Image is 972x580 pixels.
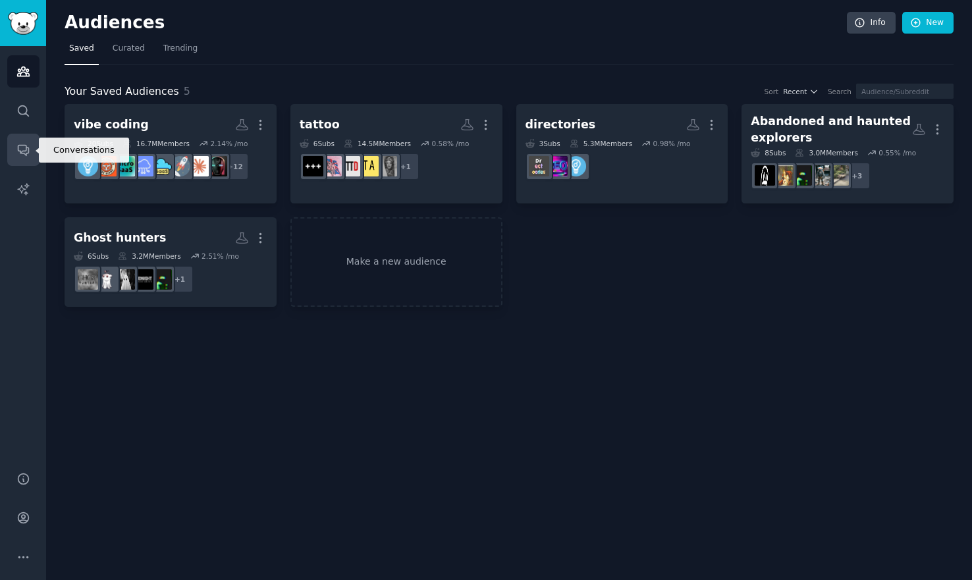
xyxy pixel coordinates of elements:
[151,156,172,176] img: micro_saas
[69,43,94,55] span: Saved
[184,85,190,97] span: 5
[765,87,779,96] div: Sort
[118,251,180,261] div: 3.2M Members
[878,148,916,157] div: 0.55 % /mo
[792,165,812,186] img: GhostHunting
[159,38,202,65] a: Trending
[303,156,323,176] img: tattoos
[529,156,549,176] img: directorymakers
[290,104,502,203] a: tattoo6Subs14.5MMembers0.58% /mo+1Best_tattoostattooadviceTattooDesignsTattooArtistsUKtattoos
[566,156,586,176] img: Entrepreneur
[65,13,847,34] h2: Audiences
[65,217,277,307] a: Ghost hunters6Subs3.2MMembers2.51% /mo+1GhostHuntingMidnightGhostHuntGhostsParanormalGhostHunters
[96,269,117,290] img: Paranormal
[74,251,109,261] div: 6 Sub s
[166,265,194,293] div: + 1
[773,165,794,186] img: ParanormalUK
[751,113,912,145] div: Abandoned and haunted explorers
[78,269,98,290] img: GhostHunters
[547,156,568,176] img: SEO
[516,104,728,203] a: directories3Subs5.3MMembers0.98% /moEntrepreneurSEOdirectorymakers
[290,217,502,307] a: Make a new audience
[188,156,209,176] img: ClaudeAI
[392,153,419,180] div: + 1
[358,156,379,176] img: tattooadvice
[221,153,249,180] div: + 12
[526,139,560,148] div: 3 Sub s
[828,87,851,96] div: Search
[151,269,172,290] img: GhostHunting
[810,165,830,186] img: Urbex
[74,139,113,148] div: 20 Sub s
[653,139,691,148] div: 0.98 % /mo
[751,148,786,157] div: 8 Sub s
[115,156,135,176] img: microsaas
[526,117,596,133] div: directories
[210,139,248,148] div: 2.14 % /mo
[742,104,954,203] a: Abandoned and haunted explorers8Subs3.0MMembers0.55% /mo+3abandonedUrbexGhostHuntingParanormalUKP...
[783,87,807,96] span: Recent
[300,139,335,148] div: 6 Sub s
[843,162,871,190] div: + 3
[300,117,340,133] div: tattoo
[202,251,239,261] div: 2.51 % /mo
[207,156,227,176] img: aipromptprogramming
[65,84,179,100] span: Your Saved Audiences
[377,156,397,176] img: Best_tattoos
[570,139,632,148] div: 5.3M Members
[344,139,411,148] div: 14.5M Members
[847,12,896,34] a: Info
[133,269,153,290] img: MidnightGhostHunt
[170,156,190,176] img: startups
[122,139,190,148] div: 16.7M Members
[340,156,360,176] img: TattooDesigns
[432,139,470,148] div: 0.58 % /mo
[795,148,857,157] div: 3.0M Members
[74,117,149,133] div: vibe coding
[902,12,954,34] a: New
[65,104,277,203] a: vibe coding20Subs16.7MMembers2.14% /mo+12aipromptprogrammingClaudeAIstartupsmicro_saasSaaSmicrosa...
[108,38,149,65] a: Curated
[163,43,198,55] span: Trending
[65,38,99,65] a: Saved
[8,12,38,35] img: GummySearch logo
[828,165,849,186] img: abandoned
[78,156,98,176] img: Entrepreneur
[783,87,819,96] button: Recent
[113,43,145,55] span: Curated
[115,269,135,290] img: Ghosts
[755,165,775,186] img: Paranormal_Evidence
[133,156,153,176] img: SaaS
[96,156,117,176] img: EntrepreneurRideAlong
[856,84,954,99] input: Audience/Subreddit
[321,156,342,176] img: TattooArtistsUK
[74,230,166,246] div: Ghost hunters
